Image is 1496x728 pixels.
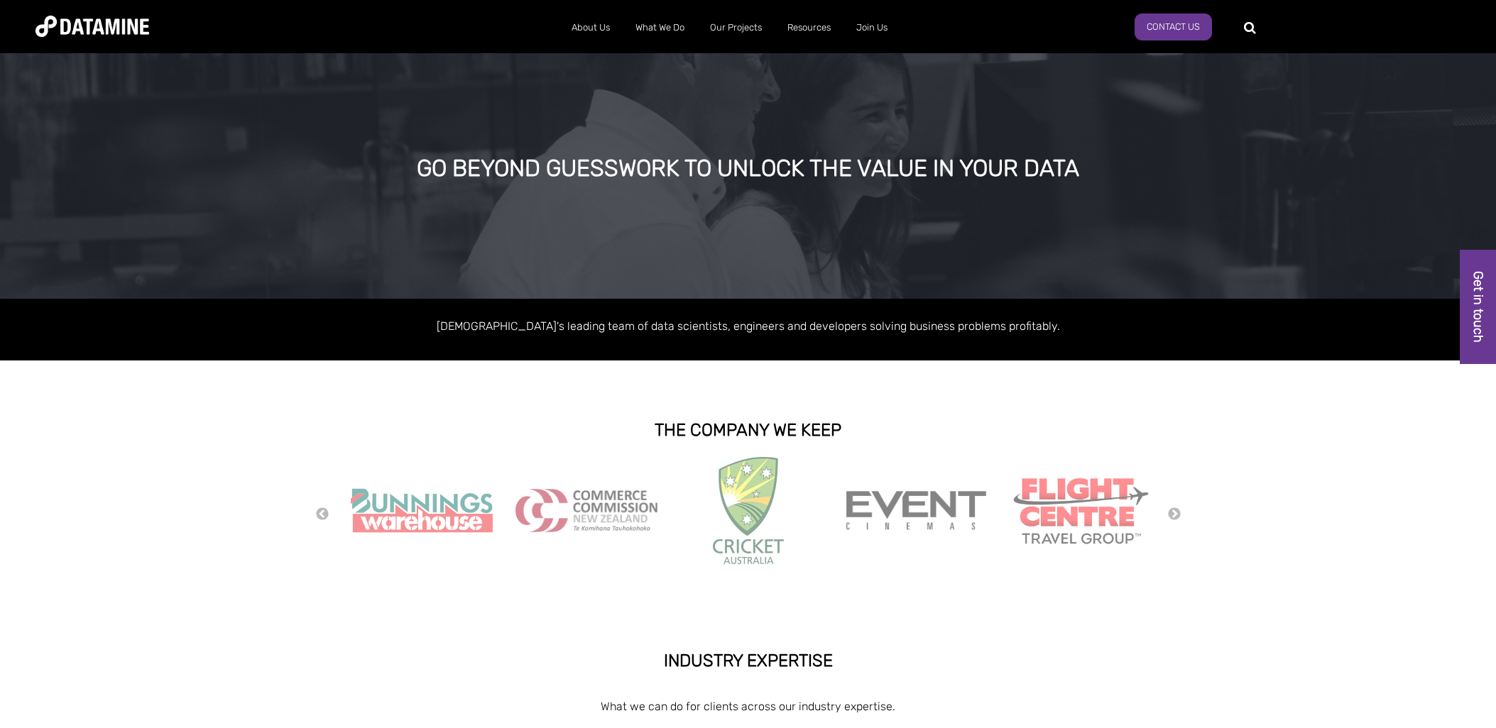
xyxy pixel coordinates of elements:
a: Resources [775,9,843,46]
a: What We Do [623,9,697,46]
img: Datamine [36,16,149,37]
a: About Us [559,9,623,46]
div: GO BEYOND GUESSWORK TO UNLOCK THE VALUE IN YOUR DATA [168,156,1328,182]
a: Get in touch [1460,250,1496,364]
img: commercecommission [515,489,657,532]
button: Next [1167,507,1181,522]
a: Contact Us [1135,13,1212,40]
a: Join Us [843,9,900,46]
img: Bunnings Warehouse [351,484,493,537]
img: event cinemas [845,490,987,531]
p: [DEMOGRAPHIC_DATA]'s leading team of data scientists, engineers and developers solving business p... [344,316,1153,336]
img: Cricket Australia [713,457,784,564]
a: Our Projects [697,9,775,46]
span: What we can do for clients across our industry expertise. [601,700,895,713]
strong: INDUSTRY EXPERTISE [664,651,833,671]
strong: THE COMPANY WE KEEP [655,420,841,440]
img: Flight Centre [1010,474,1152,547]
button: Previous [315,507,329,522]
